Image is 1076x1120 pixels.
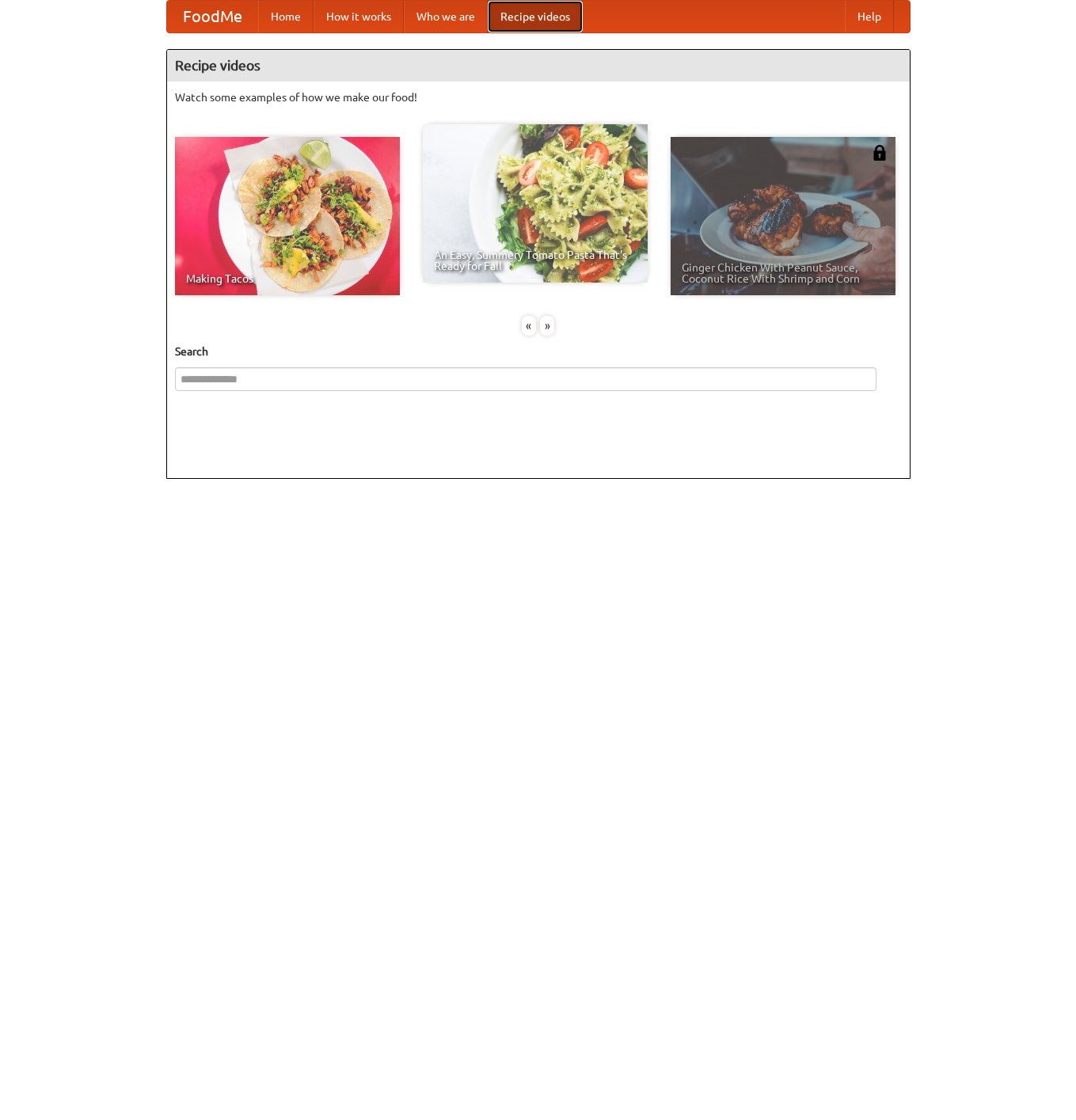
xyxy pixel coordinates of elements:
span: An Easy, Summery Tomato Pasta That's Ready for Fall [434,249,637,271]
h4: Recipe videos [167,50,910,82]
a: Making Tacos [175,137,400,295]
div: « [522,316,536,336]
p: Watch some examples of how we make our food! [175,89,902,105]
a: Help [845,1,894,32]
a: How it works [314,1,404,32]
span: Making Tacos [186,273,389,284]
a: FoodMe [167,1,258,32]
a: Recipe videos [488,1,583,32]
div: » [540,316,554,336]
a: Who we are [404,1,488,32]
a: An Easy, Summery Tomato Pasta That's Ready for Fall [423,124,648,283]
h5: Search [175,344,902,359]
img: 483408.png [872,145,888,161]
a: Home [258,1,314,32]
